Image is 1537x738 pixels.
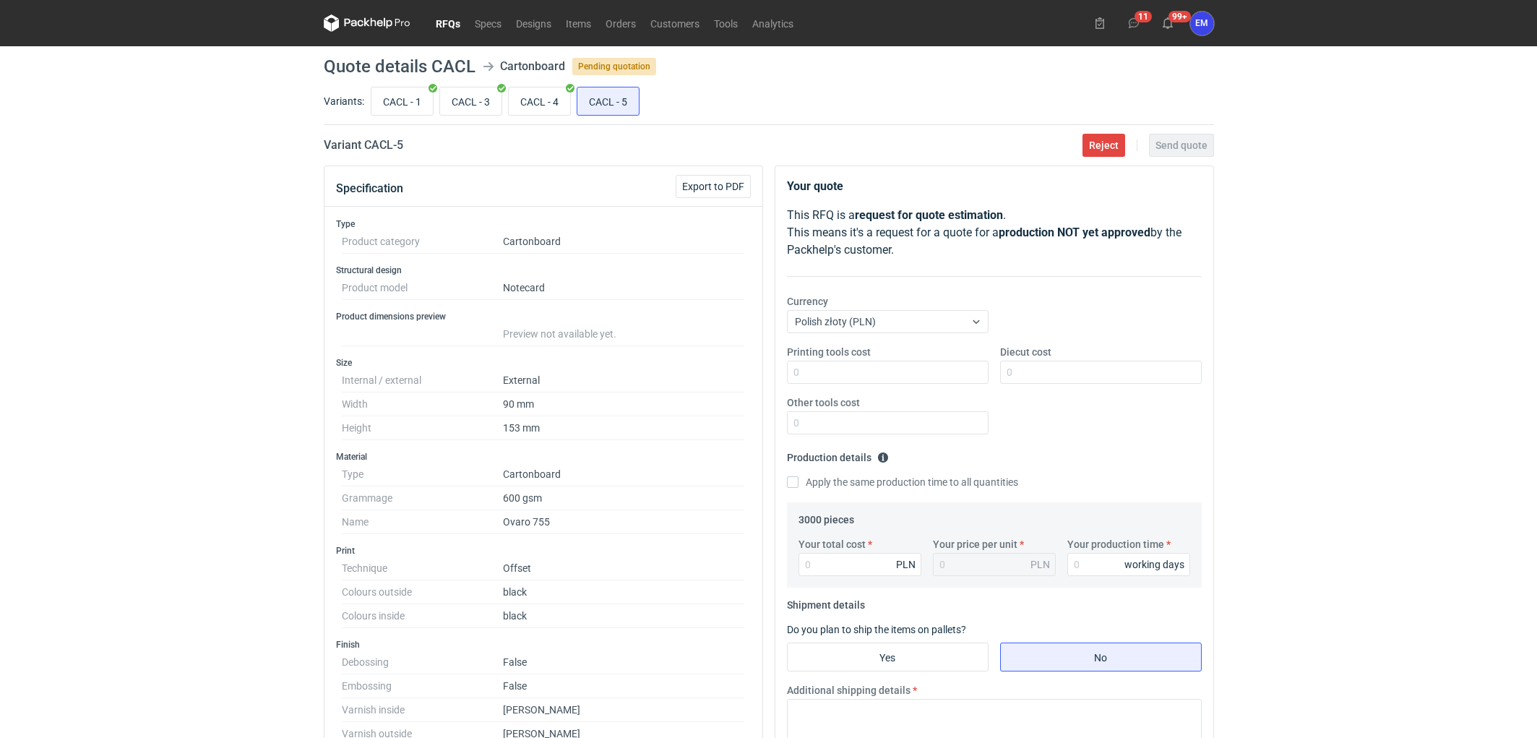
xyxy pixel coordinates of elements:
button: Export to PDF [676,175,751,198]
a: Customers [643,14,707,32]
a: Orders [598,14,643,32]
label: Diecut cost [1000,345,1051,359]
a: Designs [509,14,559,32]
dd: [PERSON_NAME] [503,698,745,722]
label: Apply the same production time to all quantities [787,475,1018,489]
h1: Quote details CACL [324,58,475,75]
input: 0 [798,553,921,576]
a: Tools [707,14,745,32]
legend: 3000 pieces [798,508,854,525]
dd: 600 gsm [503,486,745,510]
dd: 90 mm [503,392,745,416]
input: 0 [787,361,989,384]
button: EM [1190,12,1214,35]
a: Analytics [745,14,801,32]
dt: Varnish inside [342,698,503,722]
a: RFQs [429,14,468,32]
legend: Shipment details [787,593,865,611]
div: PLN [1030,557,1050,572]
div: Ewelina Macek [1190,12,1214,35]
dd: False [503,674,745,698]
label: Your total cost [798,537,866,552]
strong: production NOT yet approved [999,226,1150,239]
h3: Structural design [336,265,751,276]
dd: 153 mm [503,416,745,440]
span: Export to PDF [682,181,744,192]
h3: Finish [336,639,751,651]
div: working days [1124,557,1184,572]
svg: Packhelp Pro [324,14,410,32]
dd: Ovaro 755 [503,510,745,534]
label: CACL - 4 [508,87,571,116]
label: CACL - 1 [371,87,434,116]
h2: Variant CACL - 5 [324,137,403,154]
strong: request for quote estimation [855,208,1003,222]
dt: Product model [342,276,503,300]
dt: Debossing [342,651,503,674]
dt: Colours inside [342,604,503,628]
label: Do you plan to ship the items on pallets? [787,624,966,635]
input: 0 [1067,553,1190,576]
dd: black [503,580,745,604]
dt: Width [342,392,503,416]
dd: Cartonboard [503,230,745,254]
h3: Product dimensions preview [336,311,751,322]
dd: Notecard [503,276,745,300]
button: Specification [336,171,403,206]
dt: Height [342,416,503,440]
dt: Name [342,510,503,534]
dt: Type [342,463,503,486]
label: CACL - 3 [439,87,502,116]
button: Reject [1082,134,1125,157]
dt: Grammage [342,486,503,510]
dt: Embossing [342,674,503,698]
input: 0 [1000,361,1202,384]
label: Other tools cost [787,395,860,410]
h3: Type [336,218,751,230]
label: Currency [787,294,828,309]
dd: External [503,369,745,392]
button: 11 [1122,12,1145,35]
span: Polish złoty (PLN) [795,316,876,327]
label: Yes [787,643,989,672]
h3: Print [336,545,751,557]
dd: False [503,651,745,674]
label: No [1000,643,1202,672]
button: 99+ [1156,12,1179,35]
dd: black [503,604,745,628]
input: 0 [787,411,989,434]
label: Additional shipping details [787,683,910,698]
label: Variants: [324,94,364,108]
strong: Your quote [787,179,843,193]
dd: Offset [503,557,745,580]
span: Send quote [1155,140,1207,150]
span: Reject [1089,140,1119,150]
label: Your production time [1067,537,1164,552]
dd: Cartonboard [503,463,745,486]
dt: Technique [342,557,503,580]
legend: Production details [787,446,889,463]
span: Pending quotation [572,58,656,75]
dt: Product category [342,230,503,254]
a: Items [559,14,598,32]
button: Send quote [1149,134,1214,157]
div: Cartonboard [500,58,565,75]
label: Your price per unit [933,537,1017,552]
div: PLN [896,557,916,572]
h3: Size [336,357,751,369]
span: Preview not available yet. [503,328,616,340]
h3: Material [336,451,751,463]
p: This RFQ is a . This means it's a request for a quote for a by the Packhelp's customer. [787,207,1202,259]
label: CACL - 5 [577,87,640,116]
label: Printing tools cost [787,345,871,359]
dt: Internal / external [342,369,503,392]
a: Specs [468,14,509,32]
dt: Colours outside [342,580,503,604]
